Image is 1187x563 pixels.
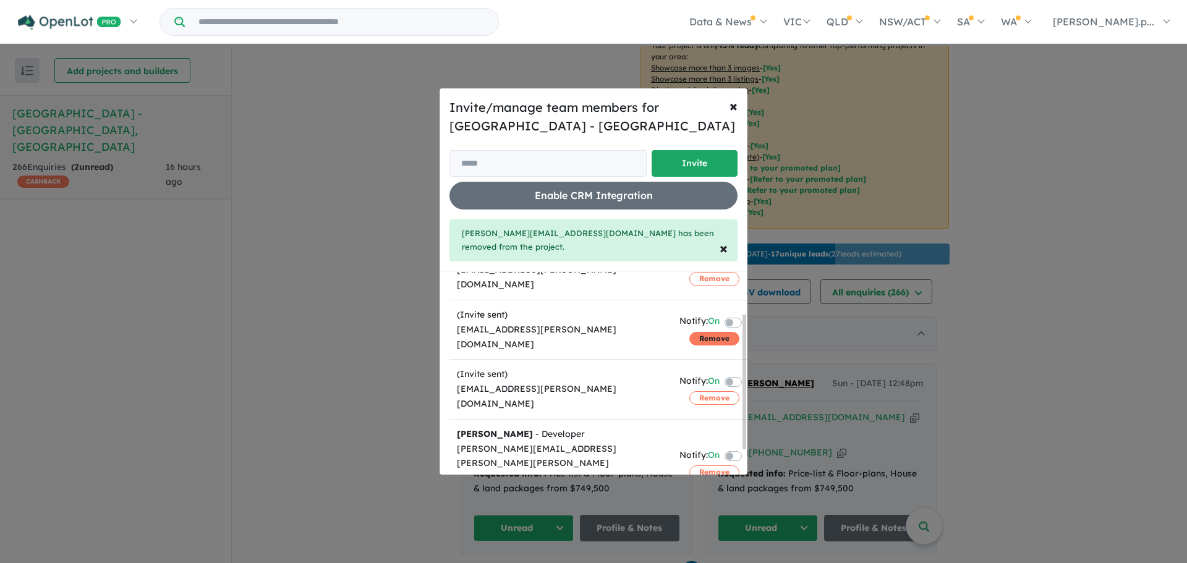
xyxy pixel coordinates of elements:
[449,182,738,210] button: Enable CRM Integration
[708,374,720,391] span: On
[689,391,739,405] button: Remove
[679,448,720,465] div: Notify:
[449,98,738,135] h5: Invite/manage team members for [GEOGRAPHIC_DATA] - [GEOGRAPHIC_DATA]
[187,9,496,35] input: Try estate name, suburb, builder or developer
[457,367,665,382] div: (Invite sent)
[720,239,728,257] span: ×
[679,314,720,331] div: Notify:
[689,465,739,479] button: Remove
[457,263,665,292] div: [EMAIL_ADDRESS][PERSON_NAME][DOMAIN_NAME]
[679,374,720,391] div: Notify:
[708,448,720,465] span: On
[689,332,739,345] button: Remove
[457,427,665,442] div: - Developer
[708,314,720,331] span: On
[457,308,665,323] div: (Invite sent)
[457,428,533,439] strong: [PERSON_NAME]
[457,442,665,486] div: [PERSON_NAME][EMAIL_ADDRESS][PERSON_NAME][PERSON_NAME][DOMAIN_NAME]
[18,15,121,30] img: Openlot PRO Logo White
[710,231,738,265] button: Close
[449,219,738,261] div: [PERSON_NAME][EMAIL_ADDRESS][DOMAIN_NAME] has been removed from the project.
[689,272,739,286] button: Remove
[1053,15,1154,28] span: [PERSON_NAME].p...
[730,96,738,115] span: ×
[457,382,665,412] div: [EMAIL_ADDRESS][PERSON_NAME][DOMAIN_NAME]
[652,150,738,177] button: Invite
[457,323,665,352] div: [EMAIL_ADDRESS][PERSON_NAME][DOMAIN_NAME]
